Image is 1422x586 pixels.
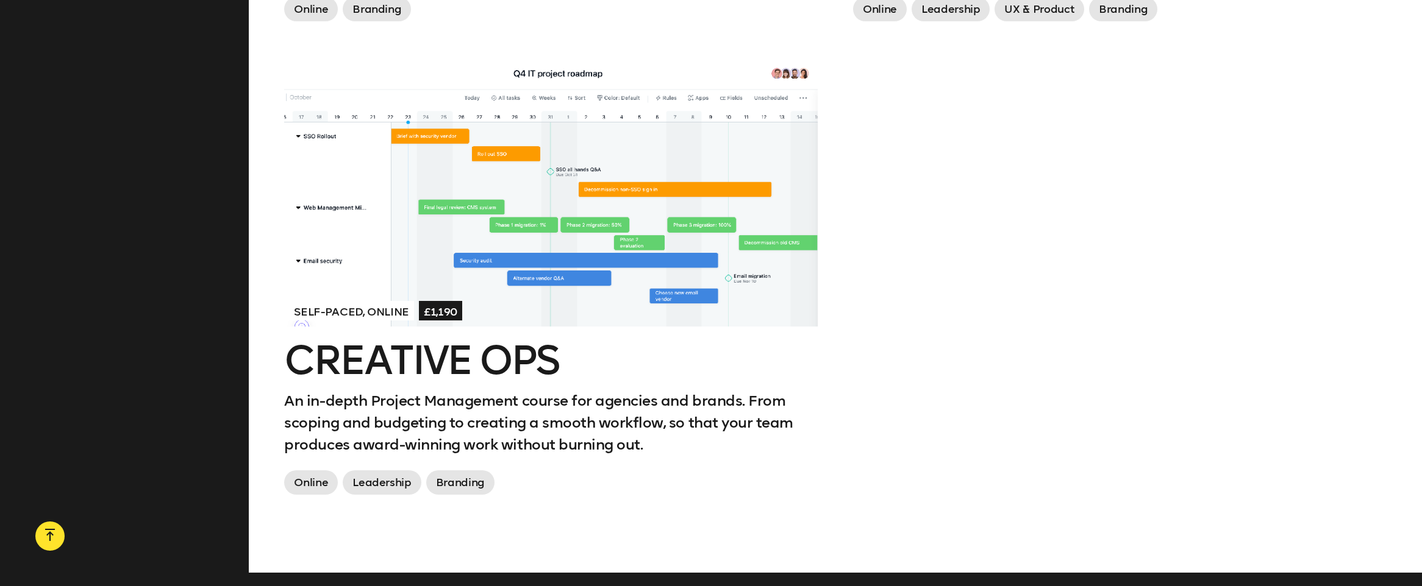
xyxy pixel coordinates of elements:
span: Leadership [343,470,421,495]
span: Self-paced, Online [289,301,414,320]
a: Self-paced, Online£1,190Creative OpsAn in-depth Project Management course for agencies and brands... [284,60,818,500]
p: An in-depth Project Management course for agencies and brands. From scoping and budgeting to crea... [284,390,818,456]
span: £1,190 [419,301,462,320]
h2: Creative Ops [284,341,818,380]
span: Branding [426,470,495,495]
span: Online [284,470,338,495]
